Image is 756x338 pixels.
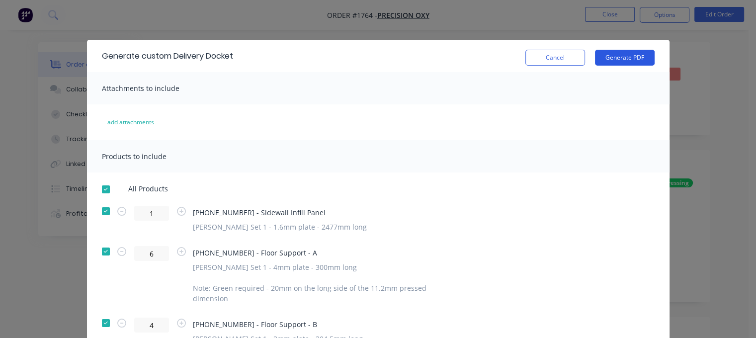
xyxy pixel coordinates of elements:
[102,50,233,62] div: Generate custom Delivery Docket
[525,50,585,66] button: Cancel
[193,222,367,232] div: [PERSON_NAME] Set 1 - 1.6mm plate - 2477mm long
[97,114,165,130] button: add attachments
[193,248,441,258] span: [PHONE_NUMBER] - Floor Support - A
[102,84,179,93] span: Attachments to include
[193,262,441,304] div: [PERSON_NAME] Set 1 - 4mm plate - 300mm long Note: Green required - 20mm on the long side of the ...
[128,183,174,194] span: All Products
[193,207,367,218] span: [PHONE_NUMBER] - Sidewall Infill Panel
[193,319,363,330] span: [PHONE_NUMBER] - Floor Support - B
[102,152,167,161] span: Products to include
[595,50,655,66] button: Generate PDF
